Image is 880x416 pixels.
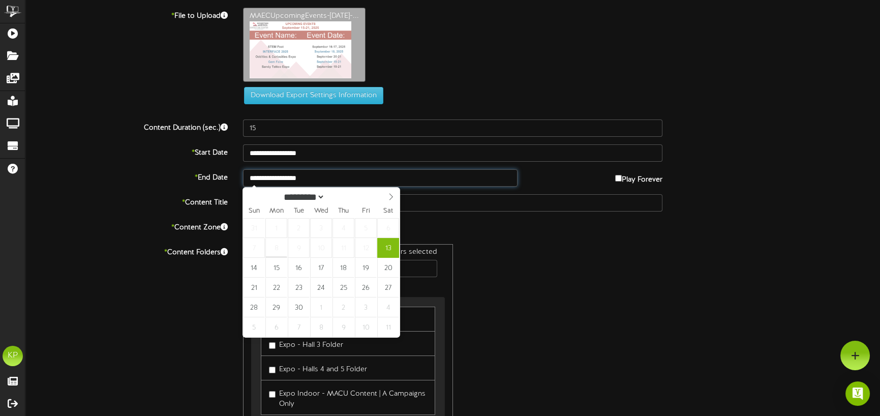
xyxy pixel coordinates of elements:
[243,194,663,212] input: Title of this Content
[377,298,399,317] span: October 4, 2025
[310,208,332,215] span: Wed
[243,208,265,215] span: Sun
[18,244,235,258] label: Content Folders
[332,258,354,278] span: September 18, 2025
[377,258,399,278] span: September 20, 2025
[845,381,870,406] div: Open Intercom Messenger
[244,87,383,104] button: Download Export Settings Information
[265,258,287,278] span: September 15, 2025
[310,317,332,337] span: October 8, 2025
[18,194,235,208] label: Content Title
[332,208,355,215] span: Thu
[377,218,399,238] span: September 6, 2025
[243,278,265,298] span: September 21, 2025
[265,218,287,238] span: September 1, 2025
[288,317,310,337] span: October 7, 2025
[3,346,23,366] div: KP
[310,278,332,298] span: September 24, 2025
[288,258,310,278] span: September 16, 2025
[355,258,377,278] span: September 19, 2025
[288,218,310,238] span: September 2, 2025
[265,278,287,298] span: September 22, 2025
[269,385,427,409] label: Expo Indoor - MACU Content | A Campaigns Only
[243,238,265,258] span: September 7, 2025
[265,238,287,258] span: September 8, 2025
[243,258,265,278] span: September 14, 2025
[288,298,310,317] span: September 30, 2025
[332,278,354,298] span: September 25, 2025
[310,238,332,258] span: September 10, 2025
[377,238,399,258] span: September 13, 2025
[243,317,265,337] span: October 5, 2025
[310,218,332,238] span: September 3, 2025
[288,238,310,258] span: September 9, 2025
[269,342,276,349] input: Expo - Hall 3 Folder
[355,317,377,337] span: October 10, 2025
[615,169,662,185] label: Play Forever
[377,278,399,298] span: September 27, 2025
[265,208,288,215] span: Mon
[269,361,367,375] label: Expo - Halls 4 and 5 Folder
[355,278,377,298] span: September 26, 2025
[332,218,354,238] span: September 4, 2025
[332,298,354,317] span: October 2, 2025
[332,238,354,258] span: September 11, 2025
[310,258,332,278] span: September 17, 2025
[355,238,377,258] span: September 12, 2025
[615,175,622,182] input: Play Forever
[288,208,310,215] span: Tue
[18,219,235,233] label: Content Zone
[377,317,399,337] span: October 11, 2025
[310,298,332,317] span: October 1, 2025
[18,144,235,158] label: Start Date
[243,218,265,238] span: August 31, 2025
[269,391,276,398] input: Expo Indoor - MACU Content | A Campaigns Only
[265,298,287,317] span: September 29, 2025
[239,92,383,100] a: Download Export Settings Information
[377,208,400,215] span: Sat
[18,120,235,133] label: Content Duration (sec.)
[288,278,310,298] span: September 23, 2025
[325,192,361,202] input: Year
[355,218,377,238] span: September 5, 2025
[269,367,276,373] input: Expo - Halls 4 and 5 Folder
[332,317,354,337] span: October 9, 2025
[243,298,265,317] span: September 28, 2025
[355,298,377,317] span: October 3, 2025
[269,337,343,350] label: Expo - Hall 3 Folder
[18,8,235,21] label: File to Upload
[18,169,235,183] label: End Date
[265,317,287,337] span: October 6, 2025
[355,208,377,215] span: Fri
